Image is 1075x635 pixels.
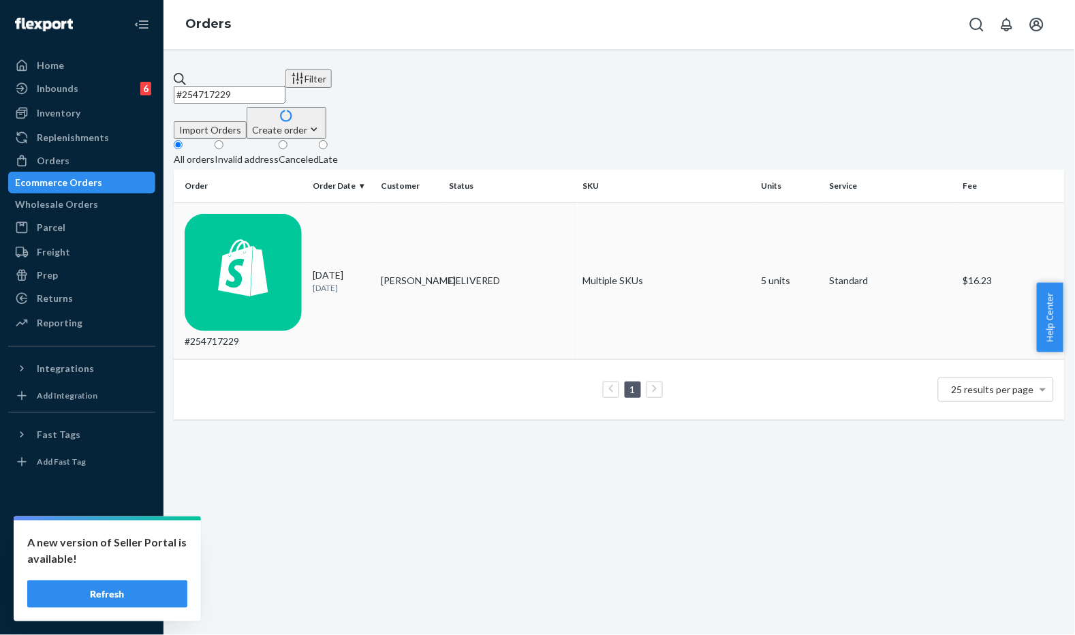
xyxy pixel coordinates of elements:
button: Import Orders [174,121,247,139]
a: Reporting [8,312,155,334]
a: Orders [185,16,231,31]
ol: breadcrumbs [174,5,242,44]
a: Ecommerce Orders [8,172,155,193]
p: A new version of Seller Portal is available! [27,534,187,567]
div: Add Integration [37,390,97,401]
div: Wholesale Orders [15,198,98,211]
div: Integrations [37,362,94,375]
div: Invalid address [215,153,279,166]
a: Settings [8,527,155,549]
button: Give Feedback [8,597,155,619]
button: Create order [247,107,326,139]
div: #254717229 [185,214,302,348]
div: Late [319,153,338,166]
div: Replenishments [37,131,109,144]
div: [DATE] [313,268,370,294]
th: Order [174,170,307,202]
a: Replenishments [8,127,155,149]
td: Multiple SKUs [578,202,756,359]
input: Canceled [279,140,287,149]
button: Fast Tags [8,424,155,446]
div: Parcel [37,221,65,234]
input: Invalid address [215,140,223,149]
button: Close Navigation [128,11,155,38]
button: Open Search Box [963,11,991,38]
div: Fast Tags [37,428,80,442]
a: Orders [8,150,155,172]
a: Inbounds6 [8,78,155,99]
div: 6 [140,82,151,95]
input: Late [319,140,328,149]
a: Talk to Support [8,551,155,572]
a: Page 1 is your current page [627,384,638,395]
td: $16.23 [958,202,1065,359]
div: All orders [174,153,215,166]
th: Service [824,170,958,202]
a: Add Integration [8,385,155,407]
div: Prep [37,268,58,282]
div: Canceled [279,153,319,166]
div: DELIVERED [450,274,572,288]
div: Home [37,59,64,72]
div: Returns [37,292,73,305]
div: Orders [37,154,69,168]
div: Inventory [37,106,80,120]
th: Status [444,170,578,202]
td: [PERSON_NAME] [375,202,443,359]
button: Open account menu [1023,11,1050,38]
a: Parcel [8,217,155,238]
a: Wholesale Orders [8,193,155,215]
button: Open notifications [993,11,1021,38]
div: Customer [381,180,438,191]
th: SKU [578,170,756,202]
div: Create order [252,123,321,137]
a: Inventory [8,102,155,124]
a: Returns [8,288,155,309]
th: Units [756,170,824,202]
button: Refresh [27,580,187,608]
button: Filter [285,69,332,88]
img: Flexport logo [15,18,73,31]
input: Search orders [174,86,285,104]
p: [DATE] [313,282,370,294]
div: Ecommerce Orders [15,176,102,189]
span: 25 results per page [952,384,1034,395]
button: Help Center [1037,283,1063,352]
th: Order Date [307,170,375,202]
div: Inbounds [37,82,78,95]
a: Home [8,55,155,76]
input: All orders [174,140,183,149]
a: Help Center [8,574,155,595]
div: Reporting [37,316,82,330]
th: Fee [958,170,1065,202]
p: Standard [830,274,952,288]
a: Prep [8,264,155,286]
td: 5 units [756,202,824,359]
div: Freight [37,245,70,259]
div: Filter [291,72,326,86]
a: Freight [8,241,155,263]
a: Add Fast Tag [8,451,155,473]
button: Integrations [8,358,155,380]
div: Add Fast Tag [37,456,86,467]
